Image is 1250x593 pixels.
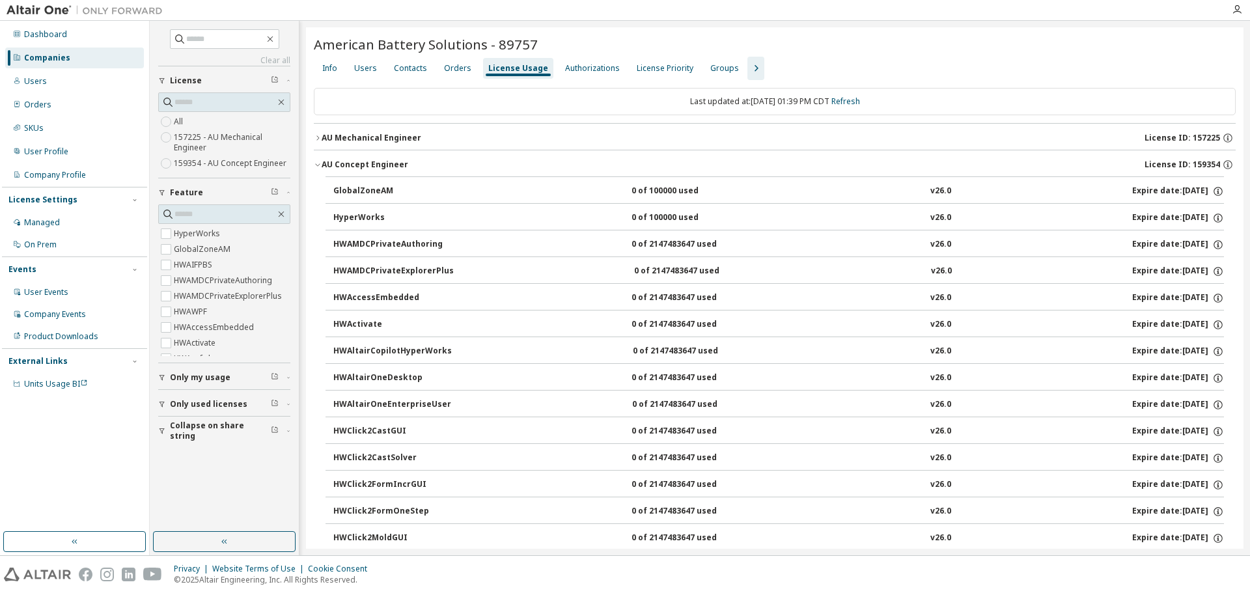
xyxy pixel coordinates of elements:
div: v26.0 [930,212,951,224]
div: v26.0 [930,346,951,357]
div: HWAMDCPrivateAuthoring [333,239,451,251]
button: Collapse on share string [158,417,290,445]
span: American Battery Solutions - 89757 [314,35,538,53]
span: License ID: 159354 [1145,159,1220,170]
button: HWClick2FormIncrGUI0 of 2147483647 usedv26.0Expire date:[DATE] [333,471,1224,499]
div: AU Concept Engineer [322,159,408,170]
button: HWActivate0 of 2147483647 usedv26.0Expire date:[DATE] [333,310,1224,339]
a: Refresh [831,96,860,107]
div: v26.0 [930,532,951,544]
div: v26.0 [930,452,951,464]
span: Clear filter [271,187,279,198]
div: Expire date: [DATE] [1132,319,1224,331]
div: SKUs [24,123,44,133]
div: License Settings [8,195,77,205]
span: Collapse on share string [170,421,271,441]
div: Expire date: [DATE] [1132,239,1224,251]
div: Company Profile [24,170,86,180]
div: Contacts [394,63,427,74]
div: Product Downloads [24,331,98,342]
label: HWAccessEmbedded [174,320,257,335]
div: Expire date: [DATE] [1132,186,1224,197]
div: v26.0 [931,266,952,277]
label: HWAWPF [174,304,210,320]
div: HWAccessEmbedded [333,292,451,304]
button: HWClick2CastGUI0 of 2147483647 usedv26.0Expire date:[DATE] [333,417,1224,446]
div: HWActivate [333,319,451,331]
button: HWAltairOneEnterpriseUser0 of 2147483647 usedv26.0Expire date:[DATE] [333,391,1224,419]
button: AU Concept EngineerLicense ID: 159354 [314,150,1236,179]
div: v26.0 [930,292,951,304]
div: Company Events [24,309,86,320]
div: 0 of 2147483647 used [632,372,749,384]
button: HWAMDCPrivateAuthoring0 of 2147483647 usedv26.0Expire date:[DATE] [333,230,1224,259]
span: Units Usage BI [24,378,88,389]
span: Clear filter [271,426,279,436]
div: 0 of 2147483647 used [632,506,749,517]
img: altair_logo.svg [4,568,71,581]
div: Expire date: [DATE] [1132,426,1224,437]
div: Website Terms of Use [212,564,308,574]
div: 0 of 2147483647 used [634,266,751,277]
div: Users [354,63,377,74]
img: youtube.svg [143,568,162,581]
div: License Priority [637,63,693,74]
div: HWAMDCPrivateExplorerPlus [333,266,454,277]
label: GlobalZoneAM [174,241,233,257]
div: Expire date: [DATE] [1132,506,1224,517]
div: User Events [24,287,68,297]
div: Dashboard [24,29,67,40]
button: Feature [158,178,290,207]
div: HWClick2FormOneStep [333,506,451,517]
label: 159354 - AU Concept Engineer [174,156,289,171]
div: 0 of 2147483647 used [632,239,749,251]
div: v26.0 [930,239,951,251]
div: 0 of 100000 used [632,212,749,224]
div: HWClick2MoldGUI [333,532,451,544]
span: Only my usage [170,372,230,383]
div: Expire date: [DATE] [1132,372,1224,384]
img: linkedin.svg [122,568,135,581]
div: HWClick2CastSolver [333,452,451,464]
div: 0 of 2147483647 used [633,346,750,357]
div: Privacy [174,564,212,574]
div: v26.0 [930,479,951,491]
label: 157225 - AU Mechanical Engineer [174,130,290,156]
div: v26.0 [930,372,951,384]
button: HWAltairOneDesktop0 of 2147483647 usedv26.0Expire date:[DATE] [333,364,1224,393]
span: Clear filter [271,399,279,409]
label: HWAMDCPrivateAuthoring [174,273,275,288]
div: Events [8,264,36,275]
label: HWAIFPBS [174,257,215,273]
label: HWAcufwh [174,351,215,366]
div: AU Mechanical Engineer [322,133,421,143]
div: Info [322,63,337,74]
div: On Prem [24,240,57,250]
div: Authorizations [565,63,620,74]
div: User Profile [24,146,68,157]
button: HyperWorks0 of 100000 usedv26.0Expire date:[DATE] [333,204,1224,232]
button: HWAltairCopilotHyperWorks0 of 2147483647 usedv26.0Expire date:[DATE] [333,337,1224,366]
div: HyperWorks [333,212,451,224]
a: Clear all [158,55,290,66]
button: HWClick2CastSolver0 of 2147483647 usedv26.0Expire date:[DATE] [333,444,1224,473]
span: Clear filter [271,76,279,86]
button: GlobalZoneAM0 of 100000 usedv26.0Expire date:[DATE] [333,177,1224,206]
div: v26.0 [930,399,951,411]
div: 0 of 2147483647 used [632,479,749,491]
div: HWClick2CastGUI [333,426,451,437]
div: Expire date: [DATE] [1132,346,1224,357]
div: Last updated at: [DATE] 01:39 PM CDT [314,88,1236,115]
div: 0 of 2147483647 used [632,292,749,304]
div: v26.0 [930,426,951,437]
label: All [174,114,186,130]
div: HWAltairCopilotHyperWorks [333,346,452,357]
div: Orders [24,100,51,110]
div: Orders [444,63,471,74]
img: instagram.svg [100,568,114,581]
button: HWClick2MoldGUI0 of 2147483647 usedv26.0Expire date:[DATE] [333,524,1224,553]
div: v26.0 [930,186,951,197]
div: Expire date: [DATE] [1132,452,1224,464]
button: HWAccessEmbedded0 of 2147483647 usedv26.0Expire date:[DATE] [333,284,1224,312]
span: License [170,76,202,86]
